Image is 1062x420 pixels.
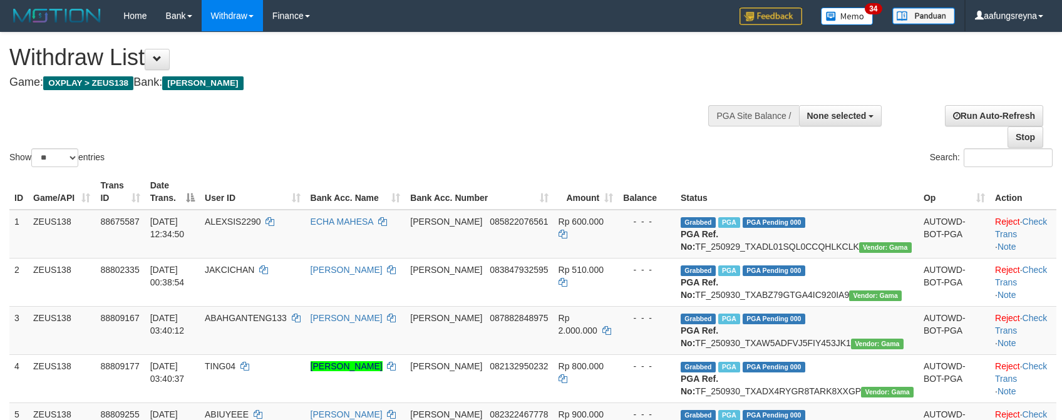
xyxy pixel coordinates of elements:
[623,264,671,276] div: - - -
[311,313,383,323] a: [PERSON_NAME]
[28,306,95,354] td: ZEUS138
[28,354,95,402] td: ZEUS138
[162,76,243,90] span: [PERSON_NAME]
[676,174,919,210] th: Status
[995,361,1020,371] a: Reject
[145,174,200,210] th: Date Trans.: activate to sort column descending
[718,265,740,276] span: Marked by aafsreyleap
[9,148,105,167] label: Show entries
[200,174,306,210] th: User ID: activate to sort column ascending
[849,290,902,301] span: Vendor URL: https://trx31.1velocity.biz
[990,258,1056,306] td: · ·
[150,313,185,335] span: [DATE] 03:40:12
[559,361,604,371] span: Rp 800.000
[919,354,990,402] td: AUTOWD-BOT-PGA
[743,265,805,276] span: PGA Pending
[9,210,28,259] td: 1
[821,8,874,25] img: Button%20Memo.svg
[490,409,548,419] span: Copy 082322467778 to clipboard
[554,174,619,210] th: Amount: activate to sort column ascending
[681,217,716,228] span: Grabbed
[718,314,740,324] span: Marked by aaftanly
[205,409,249,419] span: ABIUYEEE
[676,258,919,306] td: TF_250930_TXABZ79GTGA4IC920IA9
[9,45,696,70] h1: Withdraw List
[150,361,185,384] span: [DATE] 03:40:37
[998,242,1016,252] a: Note
[9,354,28,402] td: 4
[623,360,671,372] div: - - -
[892,8,955,24] img: panduan.png
[43,76,133,90] span: OXPLAY > ZEUS138
[718,217,740,228] span: Marked by aafpengsreynich
[410,313,482,323] span: [PERSON_NAME]
[28,174,95,210] th: Game/API: activate to sort column ascending
[998,290,1016,300] a: Note
[205,265,254,275] span: JAKCICHAN
[28,258,95,306] td: ZEUS138
[851,339,904,349] span: Vendor URL: https://trx31.1velocity.biz
[306,174,406,210] th: Bank Acc. Name: activate to sort column ascending
[559,217,604,227] span: Rp 600.000
[859,242,912,253] span: Vendor URL: https://trx31.1velocity.biz
[623,312,671,324] div: - - -
[559,313,597,335] span: Rp 2.000.000
[995,217,1047,239] a: Check Trans
[681,314,716,324] span: Grabbed
[990,306,1056,354] td: · ·
[205,217,261,227] span: ALEXSIS2290
[995,265,1047,287] a: Check Trans
[410,361,482,371] span: [PERSON_NAME]
[681,374,718,396] b: PGA Ref. No:
[150,217,185,239] span: [DATE] 12:34:50
[990,354,1056,402] td: · ·
[559,265,604,275] span: Rp 510.000
[861,387,914,397] span: Vendor URL: https://trx31.1velocity.biz
[919,258,990,306] td: AUTOWD-BOT-PGA
[490,313,548,323] span: Copy 087882848975 to clipboard
[150,265,185,287] span: [DATE] 00:38:54
[995,409,1020,419] a: Reject
[740,8,802,25] img: Feedback.jpg
[919,174,990,210] th: Op: activate to sort column ascending
[100,217,139,227] span: 88675587
[990,210,1056,259] td: · ·
[708,105,798,126] div: PGA Site Balance /
[9,174,28,210] th: ID
[9,6,105,25] img: MOTION_logo.png
[205,313,287,323] span: ABAHGANTENG133
[28,210,95,259] td: ZEUS138
[930,148,1053,167] label: Search:
[405,174,553,210] th: Bank Acc. Number: activate to sort column ascending
[995,313,1020,323] a: Reject
[681,362,716,372] span: Grabbed
[311,265,383,275] a: [PERSON_NAME]
[100,361,139,371] span: 88809177
[799,105,882,126] button: None selected
[807,111,867,121] span: None selected
[410,217,482,227] span: [PERSON_NAME]
[311,217,373,227] a: ECHA MAHESA
[718,362,740,372] span: Marked by aaftanly
[490,361,548,371] span: Copy 082132950232 to clipboard
[998,386,1016,396] a: Note
[995,265,1020,275] a: Reject
[743,314,805,324] span: PGA Pending
[100,313,139,323] span: 88809167
[990,174,1056,210] th: Action
[9,306,28,354] td: 3
[995,217,1020,227] a: Reject
[100,409,139,419] span: 88809255
[618,174,676,210] th: Balance
[311,409,383,419] a: [PERSON_NAME]
[31,148,78,167] select: Showentries
[919,306,990,354] td: AUTOWD-BOT-PGA
[681,277,718,300] b: PGA Ref. No:
[623,215,671,228] div: - - -
[743,217,805,228] span: PGA Pending
[205,361,235,371] span: TING04
[995,361,1047,384] a: Check Trans
[919,210,990,259] td: AUTOWD-BOT-PGA
[995,313,1047,335] a: Check Trans
[743,362,805,372] span: PGA Pending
